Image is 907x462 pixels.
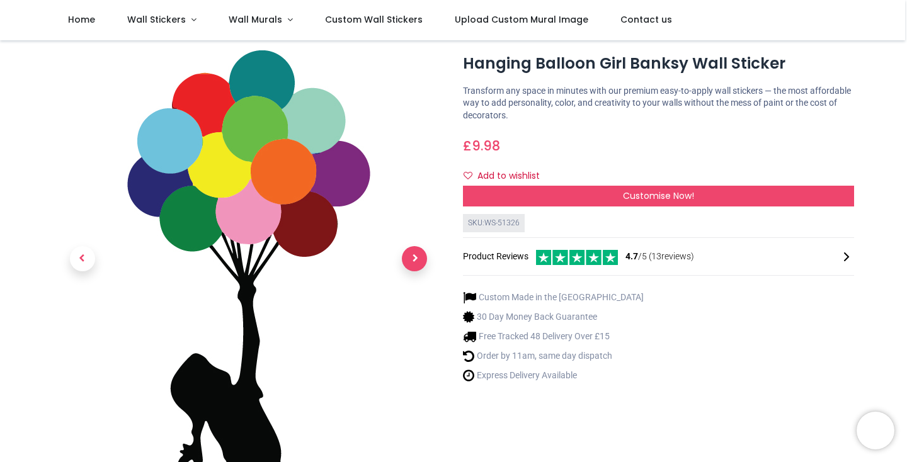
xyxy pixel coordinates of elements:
[70,246,95,271] span: Previous
[402,246,427,271] span: Next
[463,349,644,363] li: Order by 11am, same day dispatch
[857,412,894,449] iframe: Brevo live chat
[463,248,854,265] div: Product Reviews
[455,13,588,26] span: Upload Custom Mural Image
[229,13,282,26] span: Wall Murals
[472,137,500,155] span: 9.98
[463,53,854,74] h1: Hanging Balloon Girl Banksy Wall Sticker
[464,171,472,180] i: Add to wishlist
[625,251,638,261] span: 4.7
[127,13,186,26] span: Wall Stickers
[463,85,854,122] p: Transform any space in minutes with our premium easy-to-apply wall stickers — the most affordable...
[463,291,644,304] li: Custom Made in the [GEOGRAPHIC_DATA]
[625,251,694,263] span: /5 ( 13 reviews)
[385,113,444,403] a: Next
[463,310,644,324] li: 30 Day Money Back Guarantee
[623,189,694,202] span: Customise Now!
[620,13,672,26] span: Contact us
[463,369,644,382] li: Express Delivery Available
[463,137,500,155] span: £
[463,214,525,232] div: SKU: WS-51326
[325,13,423,26] span: Custom Wall Stickers
[463,330,644,343] li: Free Tracked 48 Delivery Over £15
[463,166,550,187] button: Add to wishlistAdd to wishlist
[53,113,111,403] a: Previous
[68,13,95,26] span: Home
